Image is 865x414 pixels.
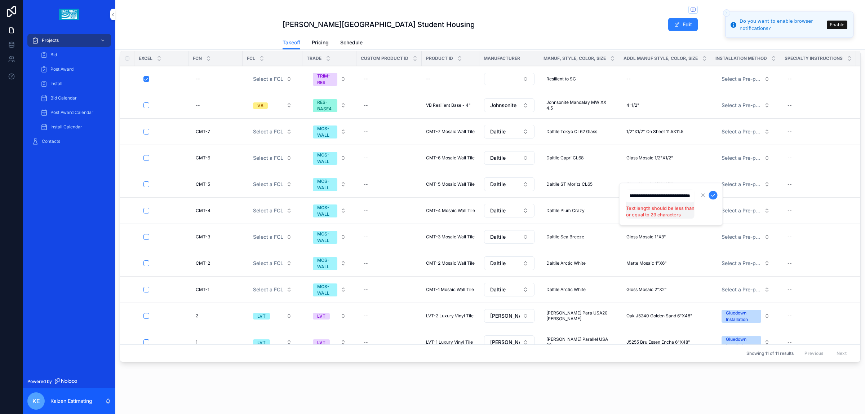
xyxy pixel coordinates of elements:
[361,257,417,269] a: --
[247,177,298,191] a: Select Button
[544,334,615,351] a: [PERSON_NAME] Parallel USA 20
[247,283,298,296] a: Select Button
[364,181,368,187] div: --
[247,72,298,86] a: Select Button
[307,227,352,247] a: Select Button
[716,332,776,352] button: Select Button
[247,336,298,349] button: Select Button
[490,207,506,214] span: Daltile
[626,76,631,82] div: --
[317,125,333,138] div: MOS-WALL
[253,233,283,241] span: Select a FCL
[139,56,152,61] span: Excel
[626,102,639,108] span: 4-1/2"
[247,204,298,217] button: Select Button
[361,73,417,85] a: --
[726,336,757,349] div: Gluedown Installation
[426,287,474,292] span: CMT-1 Mosaic Wall Tile
[785,179,852,190] a: --
[624,257,707,269] a: Matte Mosaic 1"X6"
[196,287,209,292] span: CMT-1
[317,339,325,346] div: LVT
[307,201,352,221] a: Select Button
[626,260,667,266] span: Matte Mosaic 1"X6"
[626,181,673,187] span: Glass Mosaic 1/2"X1/2"
[624,336,707,348] a: J5255 Bru Essen Encha 6"X48"
[196,155,210,161] span: CMT-6
[716,99,776,112] button: Select Button
[193,231,238,243] a: CMT-3
[196,208,210,213] span: CMT-4
[317,152,333,165] div: MOS-WALL
[788,181,792,187] div: --
[196,129,210,135] span: CMT-7
[426,129,475,135] a: CMT-7 Mosaic Wall Tile
[484,230,534,244] button: Select Button
[484,309,534,323] button: Select Button
[247,256,298,270] a: Select Button
[668,18,698,31] button: Edit
[247,98,298,112] a: Select Button
[715,125,776,138] a: Select Button
[364,260,368,266] div: --
[484,256,534,270] button: Select Button
[716,72,776,85] button: Select Button
[484,335,535,349] a: Select Button
[546,129,597,135] span: Daltile Tokyo CL62 Glass
[722,181,761,188] span: Select a Pre-populated Installation Method
[726,310,757,323] div: Gluedown Installation
[785,336,852,348] a: --
[361,284,417,295] a: --
[426,155,475,161] span: CMT-6 Mosaic Wall Tile
[193,73,238,85] a: --
[544,73,615,85] a: Resilient to SC
[484,204,534,217] button: Select Button
[361,336,417,348] a: --
[247,99,298,112] button: Select Button
[317,204,333,217] div: MOS-WALL
[196,102,200,108] div: --
[788,260,792,266] div: --
[307,309,352,323] a: Select Button
[193,100,238,111] a: --
[193,126,238,137] a: CMT-7
[247,72,298,85] button: Select Button
[785,126,852,137] a: --
[426,102,471,108] span: VB Resilient Base - 4"
[307,95,352,115] a: Select Button
[715,230,776,244] a: Select Button
[722,75,761,83] span: Select a Pre-populated Installation Method
[253,128,283,135] span: Select a FCL
[624,231,707,243] a: Gloss Mosaic 1"X3"
[193,152,238,164] a: CMT-6
[544,205,615,216] a: Daltile Plum Crazy
[788,313,792,319] div: --
[426,208,475,213] a: CMT-4 Mosaic Wall Tile
[484,282,535,297] a: Select Button
[307,56,321,61] span: Trade
[50,124,82,130] span: Install Calendar
[36,77,111,90] a: Install
[626,287,667,292] span: Gloss Mosaic 2"X2"
[715,72,776,86] a: Select Button
[307,336,352,349] button: Select Button
[546,287,586,292] span: Daltile Arctic White
[307,254,352,273] button: Select Button
[546,310,612,322] span: [PERSON_NAME] Para USA20 [PERSON_NAME]
[546,181,593,187] span: Daltile ST Moritz CL65
[196,313,198,319] span: 2
[544,179,615,190] a: Daltile ST Moritz CL65
[247,309,298,323] a: Select Button
[490,286,506,293] span: Daltile
[364,102,368,108] div: --
[722,260,761,267] span: Select a Pre-populated Installation Method
[426,181,475,187] a: CMT-5 Mosaic Wall Tile
[361,310,417,322] a: --
[317,99,333,112] div: RES-BASE4
[317,257,333,270] div: MOS-WALL
[27,135,111,148] a: Contacts
[544,97,615,114] a: Johnsonite Mandalay MW XX 4.5
[59,9,79,20] img: App logo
